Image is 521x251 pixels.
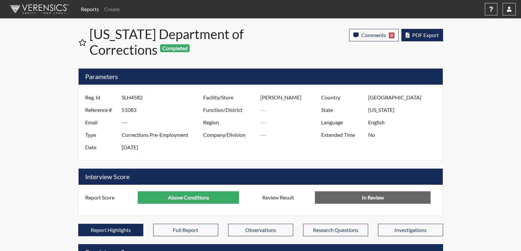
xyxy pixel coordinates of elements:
label: Country [316,91,368,104]
input: --- [368,116,441,129]
input: No Decision [315,191,431,204]
span: PDF Export [412,32,439,38]
label: State [316,104,368,116]
button: Report Highlights [78,224,143,236]
input: --- [368,104,441,116]
h5: Interview Score [79,169,443,185]
span: 0 [389,32,394,38]
span: Completed [160,44,190,52]
label: Extended Time [316,129,368,141]
label: Review Result [257,191,315,204]
input: --- [260,129,323,141]
input: --- [122,104,205,116]
input: --- [122,141,205,154]
button: Observations [228,224,293,236]
button: PDF Export [401,29,443,41]
input: --- [368,91,441,104]
label: Email [80,116,122,129]
a: Create [102,3,122,16]
input: --- [260,91,323,104]
input: --- [122,129,205,141]
input: --- [122,91,205,104]
h5: Parameters [79,69,443,85]
label: Region [198,116,261,129]
button: Full Report [153,224,218,236]
button: Investigations [378,224,443,236]
h1: [US_STATE] Department of Corrections [89,26,261,58]
input: --- [260,104,323,116]
a: Reports [78,3,102,16]
input: --- [122,116,205,129]
input: --- [368,129,441,141]
label: Facility/Store [198,91,261,104]
label: Date [80,141,122,154]
label: Type [80,129,122,141]
input: --- [260,116,323,129]
label: Reg. Id [80,91,122,104]
button: Research Questions [303,224,368,236]
label: Language [316,116,368,129]
label: Reference # [80,104,122,116]
label: Report Score [80,191,138,204]
input: --- [138,191,239,204]
label: Function/District [198,104,261,116]
span: Comments [361,32,386,38]
label: Company/Division [198,129,261,141]
button: Comments0 [349,29,399,41]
